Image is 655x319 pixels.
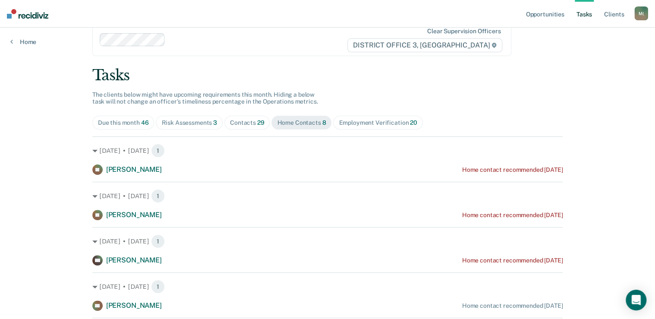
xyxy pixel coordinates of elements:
[427,28,501,35] div: Clear supervision officers
[98,119,149,126] div: Due this month
[92,91,318,105] span: The clients below might have upcoming requirements this month. Hiding a below task will not chang...
[151,189,165,203] span: 1
[106,256,162,264] span: [PERSON_NAME]
[634,6,648,20] button: M(
[92,234,563,248] div: [DATE] • [DATE] 1
[339,119,417,126] div: Employment Verification
[106,211,162,219] span: [PERSON_NAME]
[151,144,165,158] span: 1
[92,189,563,203] div: [DATE] • [DATE] 1
[92,66,563,84] div: Tasks
[230,119,265,126] div: Contacts
[213,119,217,126] span: 3
[626,290,646,310] div: Open Intercom Messenger
[92,144,563,158] div: [DATE] • [DATE] 1
[161,119,217,126] div: Risk Assessments
[151,234,165,248] span: 1
[141,119,149,126] span: 46
[277,119,326,126] div: Home Contacts
[10,38,36,46] a: Home
[347,38,502,52] span: DISTRICT OFFICE 3, [GEOGRAPHIC_DATA]
[106,165,162,174] span: [PERSON_NAME]
[462,257,563,264] div: Home contact recommended [DATE]
[634,6,648,20] div: M (
[92,280,563,294] div: [DATE] • [DATE] 1
[257,119,265,126] span: 29
[106,301,162,310] span: [PERSON_NAME]
[462,302,563,310] div: Home contact recommended [DATE]
[462,166,563,174] div: Home contact recommended [DATE]
[462,212,563,219] div: Home contact recommended [DATE]
[151,280,165,294] span: 1
[322,119,326,126] span: 8
[410,119,417,126] span: 20
[7,9,48,19] img: Recidiviz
